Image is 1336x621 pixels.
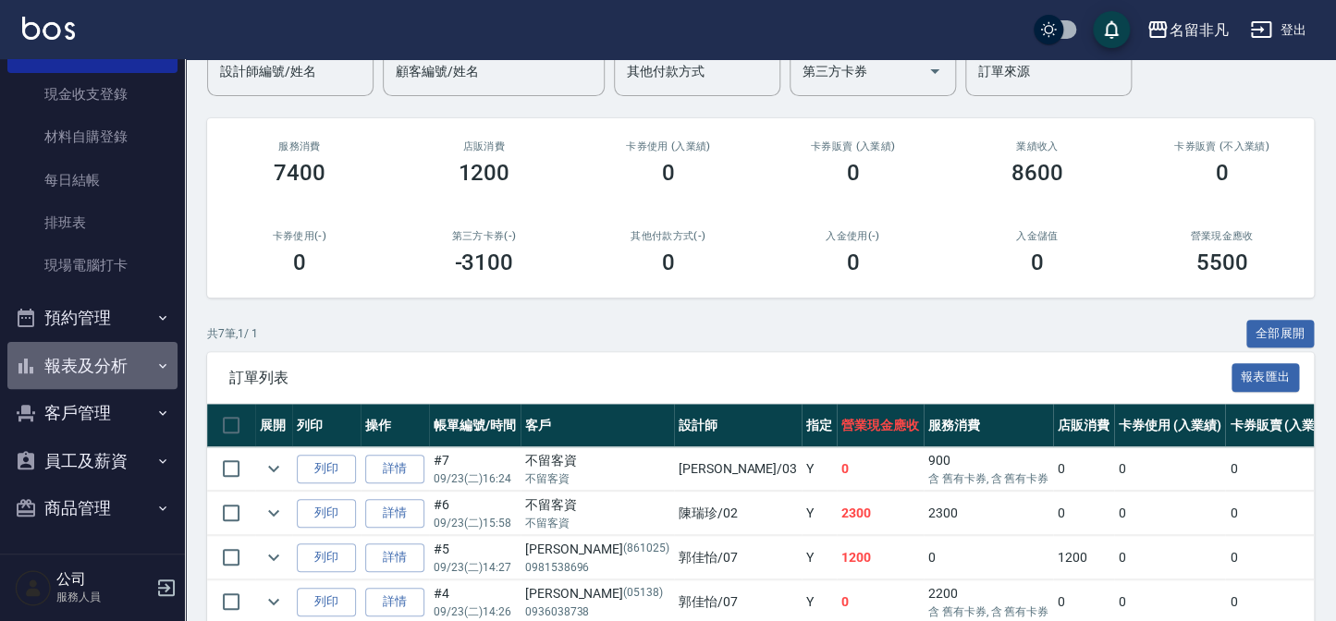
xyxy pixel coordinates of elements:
[662,250,675,275] h3: 0
[458,160,509,186] h3: 1200
[7,294,178,342] button: 預約管理
[7,116,178,158] a: 材料自購登錄
[837,536,924,579] td: 1200
[1114,447,1226,491] td: 0
[1093,11,1130,48] button: save
[229,140,370,152] h3: 服務消費
[292,404,361,447] th: 列印
[56,570,151,589] h5: 公司
[928,603,1048,620] p: 含 舊有卡券, 含 舊有卡券
[1031,250,1044,275] h3: 0
[525,451,669,470] div: 不留客資
[414,140,555,152] h2: 店販消費
[1053,492,1114,535] td: 0
[365,455,424,483] a: 詳情
[1232,368,1300,385] a: 報表匯出
[783,140,924,152] h2: 卡券販賣 (入業績)
[260,543,288,571] button: expand row
[7,201,178,244] a: 排班表
[1114,404,1226,447] th: 卡券使用 (入業績)
[967,230,1108,242] h2: 入金儲值
[525,495,669,515] div: 不留客資
[1215,160,1228,186] h3: 0
[846,160,859,186] h3: 0
[361,404,429,447] th: 操作
[598,230,739,242] h2: 其他付款方式(-)
[837,404,924,447] th: 營業現金應收
[414,230,555,242] h2: 第三方卡券(-)
[662,160,675,186] h3: 0
[434,470,516,487] p: 09/23 (二) 16:24
[802,447,837,491] td: Y
[260,588,288,615] button: expand row
[56,589,151,605] p: 服務人員
[1246,320,1315,348] button: 全部展開
[365,543,424,572] a: 詳情
[1243,13,1314,47] button: 登出
[1053,536,1114,579] td: 1200
[1053,404,1114,447] th: 店販消費
[525,584,669,603] div: [PERSON_NAME]
[598,140,739,152] h2: 卡券使用 (入業績)
[1152,230,1293,242] h2: 營業現金應收
[429,492,521,535] td: #6
[1232,363,1300,392] button: 報表匯出
[521,404,674,447] th: 客戶
[7,484,178,532] button: 商品管理
[297,588,356,616] button: 列印
[7,73,178,116] a: 現金收支登錄
[924,536,1053,579] td: 0
[1053,447,1114,491] td: 0
[802,404,837,447] th: 指定
[623,540,669,559] p: (861025)
[1139,11,1235,49] button: 名留非凡
[7,389,178,437] button: 客戶管理
[7,437,178,485] button: 員工及薪資
[229,230,370,242] h2: 卡券使用(-)
[260,455,288,482] button: expand row
[846,250,859,275] h3: 0
[365,588,424,616] a: 詳情
[1169,18,1228,42] div: 名留非凡
[674,404,802,447] th: 設計師
[297,455,356,483] button: 列印
[255,404,292,447] th: 展開
[297,499,356,528] button: 列印
[260,499,288,527] button: expand row
[429,447,521,491] td: #7
[802,536,837,579] td: Y
[1152,140,1293,152] h2: 卡券販賣 (不入業績)
[15,569,52,606] img: Person
[924,492,1053,535] td: 2300
[924,404,1053,447] th: 服務消費
[274,160,325,186] h3: 7400
[920,56,950,86] button: Open
[1195,250,1247,275] h3: 5500
[207,325,258,342] p: 共 7 筆, 1 / 1
[525,559,669,576] p: 0981538696
[229,369,1232,387] span: 訂單列表
[454,250,513,275] h3: -3100
[429,536,521,579] td: #5
[525,470,669,487] p: 不留客資
[429,404,521,447] th: 帳單編號/時間
[1114,536,1226,579] td: 0
[525,515,669,531] p: 不留客資
[434,559,516,576] p: 09/23 (二) 14:27
[837,492,924,535] td: 2300
[7,244,178,286] a: 現場電腦打卡
[783,230,924,242] h2: 入金使用(-)
[1114,492,1226,535] td: 0
[365,499,424,528] a: 詳情
[525,540,669,559] div: [PERSON_NAME]
[293,250,306,275] h3: 0
[924,447,1053,491] td: 900
[837,447,924,491] td: 0
[434,603,516,620] p: 09/23 (二) 14:26
[623,584,663,603] p: (05138)
[1011,160,1063,186] h3: 8600
[434,515,516,531] p: 09/23 (二) 15:58
[802,492,837,535] td: Y
[525,603,669,620] p: 0936038738
[674,536,802,579] td: 郭佳怡 /07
